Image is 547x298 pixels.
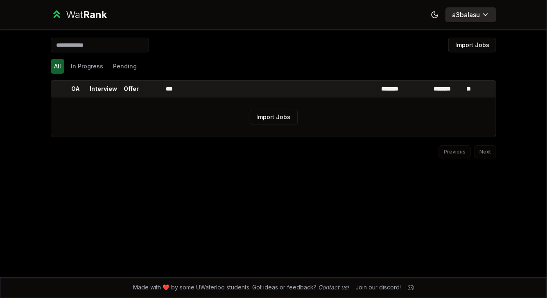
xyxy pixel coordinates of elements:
[110,59,140,74] button: Pending
[448,38,496,52] button: Import Jobs
[133,283,349,291] span: Made with ❤️ by some UWaterloo students. Got ideas or feedback?
[51,59,64,74] button: All
[68,59,106,74] button: In Progress
[250,110,298,124] button: Import Jobs
[356,283,401,291] div: Join our discord!
[124,85,139,93] p: Offer
[90,85,118,93] p: Interview
[445,7,496,22] button: a3balasu
[452,10,480,20] span: a3balasu
[72,85,80,93] p: OA
[66,8,107,21] div: Wat
[83,9,107,20] span: Rank
[51,8,107,21] a: WatRank
[319,284,349,291] a: Contact us!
